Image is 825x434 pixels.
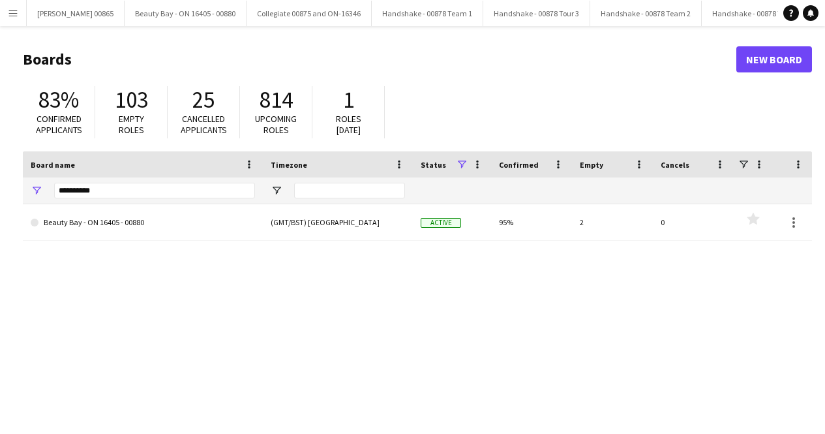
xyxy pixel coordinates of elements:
[38,85,79,114] span: 83%
[421,160,446,170] span: Status
[192,85,215,114] span: 25
[247,1,372,26] button: Collegiate 00875 and ON-16346
[23,50,736,69] h1: Boards
[54,183,255,198] input: Board name Filter Input
[736,46,812,72] a: New Board
[572,204,653,240] div: 2
[343,85,354,114] span: 1
[125,1,247,26] button: Beauty Bay - ON 16405 - 00880
[661,160,689,170] span: Cancels
[271,160,307,170] span: Timezone
[263,204,413,240] div: (GMT/BST) [GEOGRAPHIC_DATA]
[31,185,42,196] button: Open Filter Menu
[260,85,293,114] span: 814
[31,160,75,170] span: Board name
[36,113,82,136] span: Confirmed applicants
[119,113,144,136] span: Empty roles
[336,113,361,136] span: Roles [DATE]
[255,113,297,136] span: Upcoming roles
[294,183,405,198] input: Timezone Filter Input
[27,1,125,26] button: [PERSON_NAME] 00865
[421,218,461,228] span: Active
[580,160,603,170] span: Empty
[491,204,572,240] div: 95%
[115,85,148,114] span: 103
[31,204,255,241] a: Beauty Bay - ON 16405 - 00880
[483,1,590,26] button: Handshake - 00878 Tour 3
[181,113,227,136] span: Cancelled applicants
[372,1,483,26] button: Handshake - 00878 Team 1
[653,204,734,240] div: 0
[590,1,702,26] button: Handshake - 00878 Team 2
[271,185,282,196] button: Open Filter Menu
[499,160,539,170] span: Confirmed
[702,1,813,26] button: Handshake - 00878 Team 4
